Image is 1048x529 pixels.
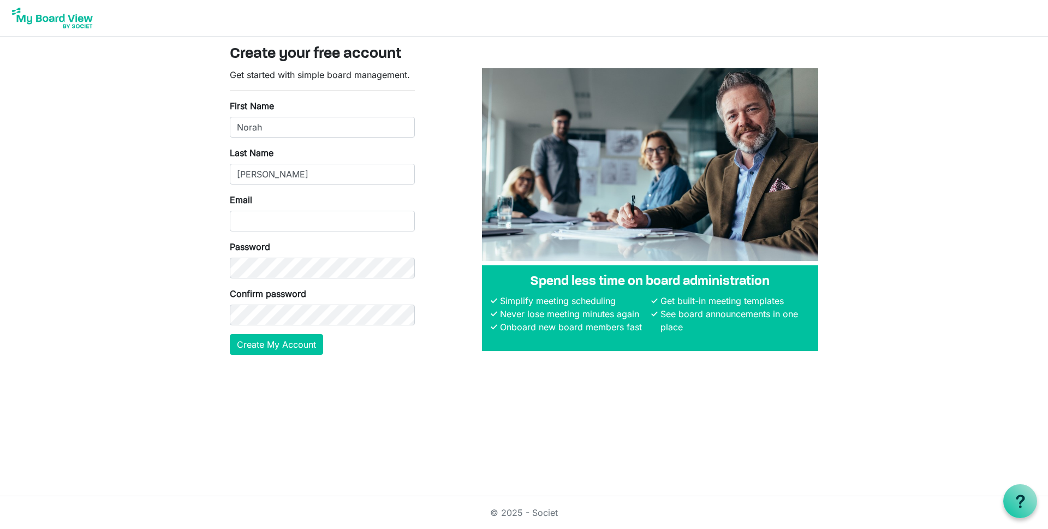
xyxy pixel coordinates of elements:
span: Get started with simple board management. [230,69,410,80]
li: Onboard new board members fast [497,320,649,334]
img: My Board View Logo [9,4,96,32]
label: Password [230,240,270,253]
h3: Create your free account [230,45,818,64]
label: Email [230,193,252,206]
li: Simplify meeting scheduling [497,294,649,307]
li: Never lose meeting minutes again [497,307,649,320]
label: Confirm password [230,287,306,300]
li: Get built-in meeting templates [658,294,809,307]
label: First Name [230,99,274,112]
label: Last Name [230,146,273,159]
a: © 2025 - Societ [490,507,558,518]
button: Create My Account [230,334,323,355]
li: See board announcements in one place [658,307,809,334]
img: A photograph of board members sitting at a table [482,68,818,261]
h4: Spend less time on board administration [491,274,809,290]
